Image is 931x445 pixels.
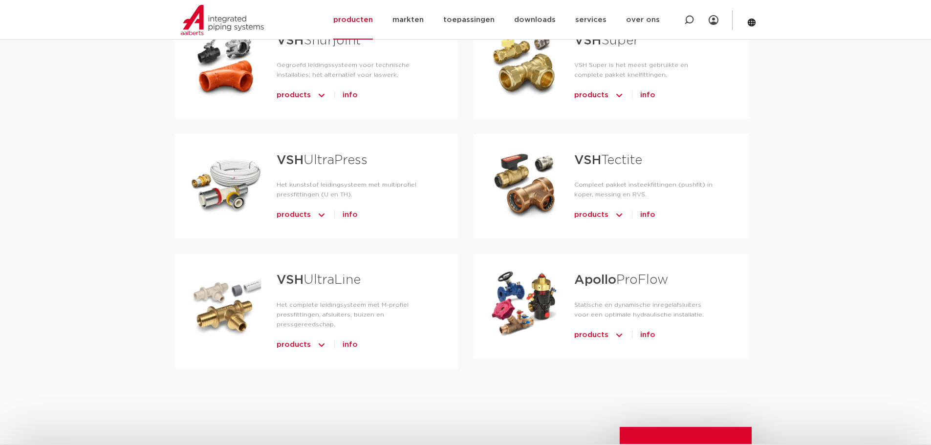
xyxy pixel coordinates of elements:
[574,180,717,199] p: Compleet pakket insteekfittingen (pushfit) in koper, messing en RVS.
[277,60,427,80] p: Gegroefd leidingssysteem voor technische installaties; hét alternatief voor laswerk.
[614,207,624,223] img: icon-chevron-up-1.svg
[317,87,326,103] img: icon-chevron-up-1.svg
[277,34,303,47] strong: VSH
[574,154,642,167] a: VSHTectite
[574,60,717,80] p: VSH Super is het meest gebruikte en complete pakket knelfittingen.
[277,34,361,47] a: VSHShurjoint
[640,207,655,223] a: info
[277,274,303,286] strong: VSH
[317,337,326,353] img: icon-chevron-up-1.svg
[574,154,601,167] strong: VSH
[574,207,608,223] span: products
[277,337,311,353] span: products
[277,154,368,167] a: VSHUltraPress
[574,300,717,319] p: Statische en dynamische inregelafsluiters voor een optimale hydraulische installatie.
[277,154,303,167] strong: VSH
[574,34,601,47] strong: VSH
[574,34,639,47] a: VSHSuper
[317,207,326,223] img: icon-chevron-up-1.svg
[277,87,311,103] span: products
[277,300,427,329] p: Het complete leidingsysteem met M-profiel pressfittingen, afsluiters, buizen en pressgereedschap.
[640,327,655,343] a: info
[277,180,427,199] p: Het kunststof leidingsysteem met multiprofiel pressfittingen (U en TH).
[343,207,358,223] a: info
[574,87,608,103] span: products
[614,87,624,103] img: icon-chevron-up-1.svg
[574,274,668,286] a: ApolloProFlow
[277,207,311,223] span: products
[343,87,358,103] a: info
[574,327,608,343] span: products
[640,87,655,103] a: info
[343,337,358,353] a: info
[614,327,624,343] img: icon-chevron-up-1.svg
[574,274,616,286] strong: Apollo
[277,274,361,286] a: VSHUltraLine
